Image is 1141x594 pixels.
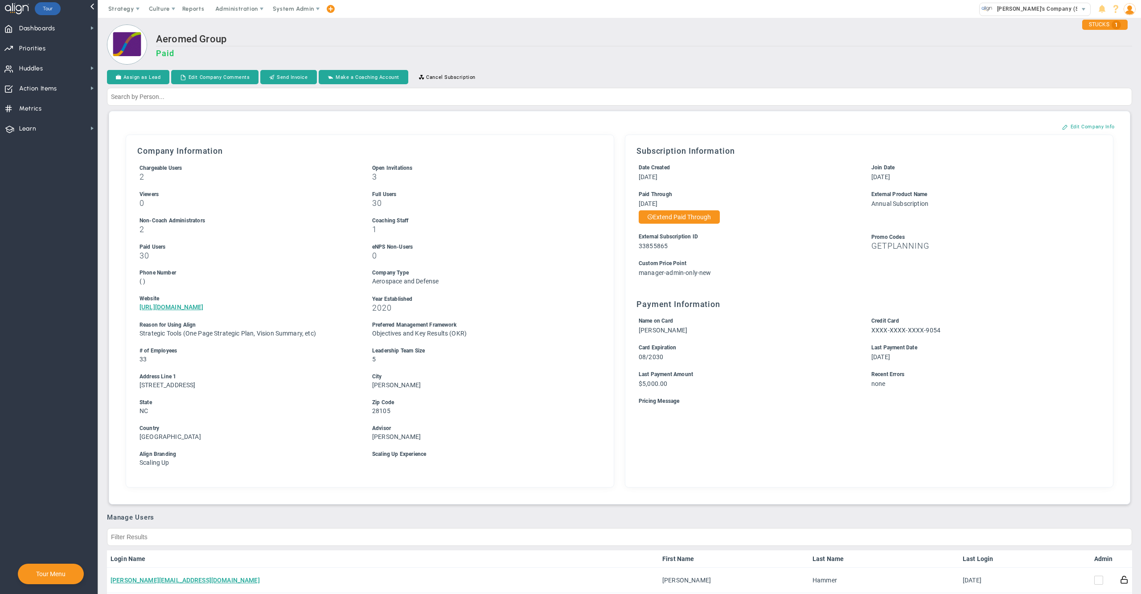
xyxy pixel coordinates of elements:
div: Date Created [639,164,855,172]
a: [PERSON_NAME][EMAIL_ADDRESS][DOMAIN_NAME] [111,577,260,584]
span: none [871,380,886,387]
div: Last Payment Date [871,344,1088,352]
img: 33318.Company.photo [981,3,993,14]
h3: Subscription Information [636,146,1102,156]
div: # of Employees [140,347,356,355]
img: Loading... [107,25,147,65]
h3: Paid [156,49,1132,58]
h3: 2 [140,172,356,181]
input: Search by Person... [107,88,1132,106]
div: Recent Errors [871,370,1088,379]
span: manager-admin-only-new [639,269,711,276]
span: Learn [19,119,36,138]
span: $5,000.00 [639,380,667,387]
div: Country [140,424,356,433]
input: Filter Results [107,528,1132,546]
span: ( [140,278,142,285]
h3: Payment Information [636,299,1102,309]
div: Leadership Team Size [372,347,588,355]
span: Strategic Tools (One Page Strategic Plan, Vision Summary, etc) [140,330,316,337]
button: Send Invoice [260,70,316,84]
h3: 3 [372,172,588,181]
span: 33855865 [639,242,668,250]
div: Custom Price Point [639,259,1088,268]
span: Promo Codes [871,234,905,240]
span: Metrics [19,99,42,118]
img: 48978.Person.photo [1124,3,1136,15]
a: Last Login [963,555,1005,562]
button: Edit Company Info [1053,119,1124,134]
div: Card Expiration [639,344,855,352]
span: Culture [149,5,170,12]
span: [DATE] [639,173,657,180]
button: Assign as Lead [107,70,169,84]
span: Full Users [372,191,397,197]
div: Name on Card [639,317,855,325]
h3: 2 [140,225,356,234]
span: [PERSON_NAME]'s Company (Sandbox) [993,3,1100,15]
span: [PERSON_NAME] [372,433,421,440]
span: Priorities [19,39,46,58]
h3: 30 [140,251,356,260]
div: Align Branding [140,450,356,459]
span: Objectives and Key Results (OKR) [372,330,467,337]
a: [URL][DOMAIN_NAME] [140,303,204,311]
span: System Admin [273,5,314,12]
h3: 2020 [372,303,588,312]
span: ) [143,278,145,285]
button: Make a Coaching Account [319,70,408,84]
span: Open Invitations [372,165,413,171]
span: 1 [1112,20,1121,29]
td: [DATE] [959,568,1008,593]
span: Annual Subscription [871,200,928,207]
h3: Manage Users [107,513,1132,521]
span: Paid Users [140,244,166,250]
span: NC [140,407,148,414]
h3: Company Information [137,146,603,156]
div: Credit Card [871,317,1088,325]
div: Website [140,295,356,303]
a: Admin [1094,555,1113,562]
span: [PERSON_NAME] [639,327,687,334]
div: STUCKS [1082,20,1128,30]
span: [DATE] [639,200,657,207]
span: XXXX-XXXX-XXXX-9054 [871,327,940,334]
span: Coaching Staff [372,217,408,224]
span: Non-Coach Administrators [140,217,205,224]
span: Administration [215,5,258,12]
span: [DATE] [871,173,890,180]
span: Aerospace and Defense [372,278,439,285]
div: Phone Number [140,269,356,277]
span: eNPS Non-Users [372,244,413,250]
a: First Name [662,555,805,562]
span: [STREET_ADDRESS] [140,381,196,389]
span: Year Established [372,296,413,302]
span: select [1077,3,1090,16]
div: External Product Name [871,190,1088,199]
td: Hammer [809,568,959,593]
span: Chargeable Users [140,165,182,171]
div: External Subscription ID [639,233,855,241]
h2: Aeromed Group [156,33,1132,46]
div: Preferred Management Framework [372,321,588,329]
a: Last Name [813,555,956,562]
span: GETPLANNING [871,241,929,250]
div: Last Payment Amount [639,370,855,379]
a: Login Name [111,555,655,562]
span: Viewers [140,191,159,197]
div: City [372,373,588,381]
span: Strategy [108,5,134,12]
div: Scaling Up Experience [372,450,588,459]
div: Zip Code [372,398,588,407]
span: Huddles [19,59,43,78]
button: Reset Password [1120,575,1129,584]
span: [PERSON_NAME] [372,381,421,389]
button: Tour Menu [33,570,68,578]
h3: 0 [140,199,356,207]
div: Reason for Using Align [140,321,356,329]
span: Dashboards [19,19,55,38]
h3: 0 [372,251,588,260]
td: [PERSON_NAME] [659,568,809,593]
div: Pricing Message [639,397,1088,406]
div: State [140,398,356,407]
